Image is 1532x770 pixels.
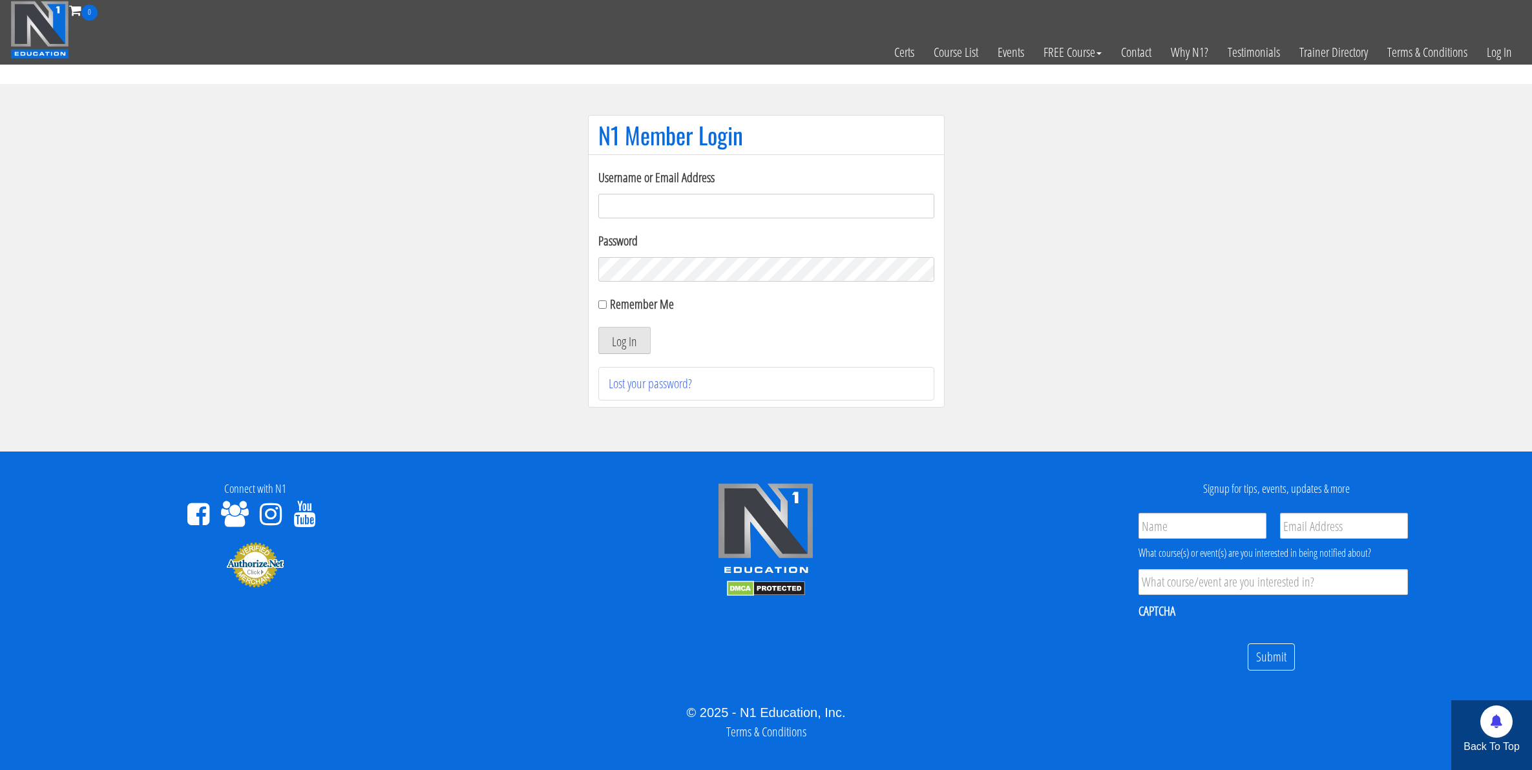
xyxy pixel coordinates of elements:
label: CAPTCHA [1139,603,1175,619]
a: Events [988,21,1034,84]
label: Remember Me [610,295,674,313]
input: Name [1139,513,1266,539]
a: Lost your password? [609,375,692,392]
input: Email Address [1280,513,1408,539]
a: Course List [924,21,988,84]
img: DMCA.com Protection Status [727,581,805,596]
a: 0 [69,1,98,19]
label: Password [598,231,934,251]
a: Terms & Conditions [1378,21,1477,84]
img: n1-education [10,1,69,59]
h4: Connect with N1 [10,483,501,495]
a: FREE Course [1034,21,1111,84]
h1: N1 Member Login [598,122,934,148]
div: © 2025 - N1 Education, Inc. [10,703,1522,722]
h4: Signup for tips, events, updates & more [1031,483,1522,495]
div: What course(s) or event(s) are you interested in being notified about? [1139,545,1408,561]
a: Contact [1111,21,1161,84]
p: Back To Top [1451,739,1532,754]
input: Submit [1248,643,1295,671]
button: Log In [598,327,651,354]
a: Why N1? [1161,21,1218,84]
img: n1-edu-logo [717,483,814,578]
input: What course/event are you interested in? [1139,569,1408,595]
a: Terms & Conditions [726,723,806,740]
img: Authorize.Net Merchant - Click to Verify [226,541,284,588]
a: Certs [885,21,924,84]
span: 0 [81,5,98,21]
a: Trainer Directory [1290,21,1378,84]
label: Username or Email Address [598,168,934,187]
a: Log In [1477,21,1522,84]
a: Testimonials [1218,21,1290,84]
